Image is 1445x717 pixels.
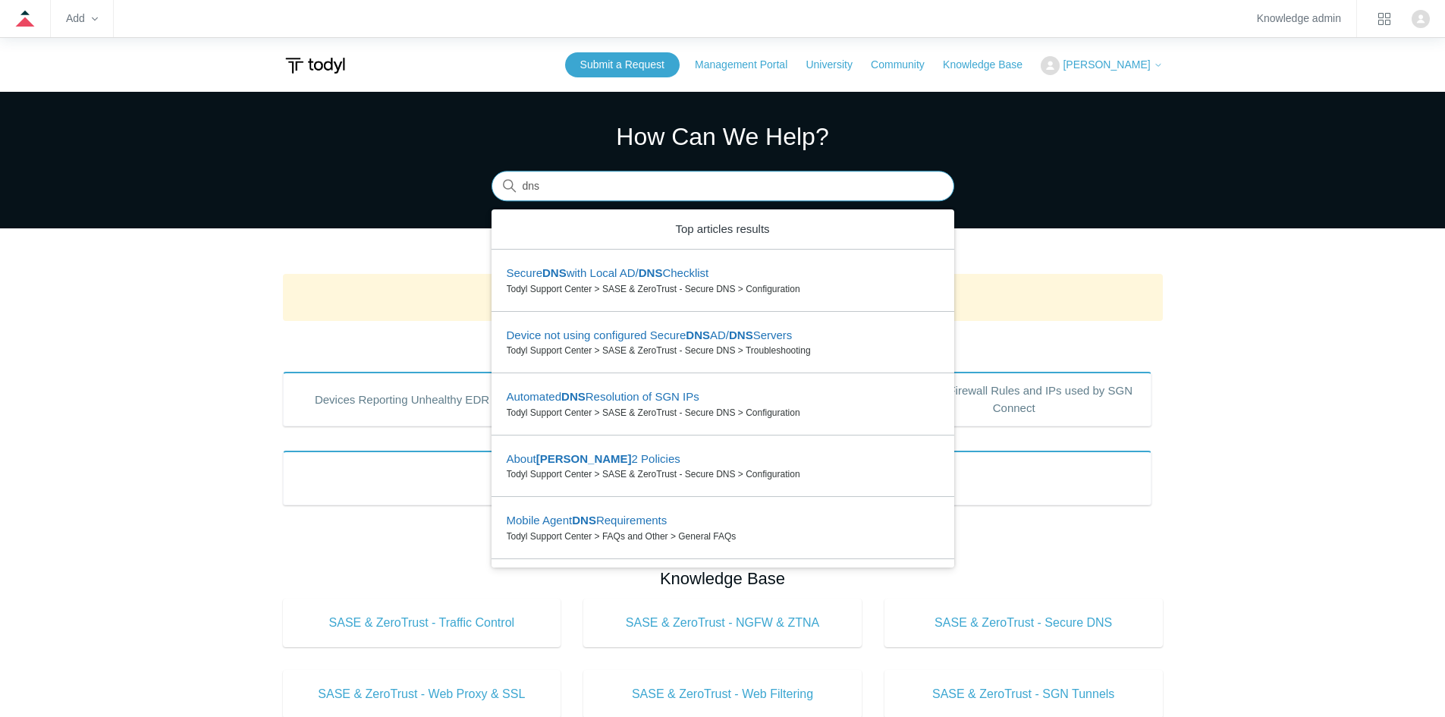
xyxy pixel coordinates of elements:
zd-autocomplete-title-multibrand: Suggested result 1 Secure DNS with Local AD/DNS Checklist [507,266,709,282]
zd-autocomplete-title-multibrand: Suggested result 5 Mobile Agent DNS Requirements [507,514,668,530]
a: Product Updates [283,451,1151,505]
span: SASE & ZeroTrust - Web Filtering [606,685,839,703]
em: DNS [561,390,586,403]
em: DNS [572,514,596,527]
zd-autocomplete-breadcrumbs-multibrand: Todyl Support Center > SASE & ZeroTrust - Secure DNS > Configuration [507,406,939,420]
em: [PERSON_NAME] [536,452,632,465]
zd-hc-trigger: Click your profile icon to open the profile menu [1412,10,1430,28]
a: SASE & ZeroTrust - Traffic Control [283,599,561,647]
a: Outbound Firewall Rules and IPs used by SGN Connect [877,372,1151,426]
h1: How Can We Help? [492,118,954,155]
a: Community [871,57,940,73]
img: Todyl Support Center Help Center home page [283,52,347,80]
zd-autocomplete-title-multibrand: Suggested result 2 Device not using configured Secure DNS AD/DNS Servers [507,329,793,344]
em: DNS [639,266,663,279]
zd-autocomplete-breadcrumbs-multibrand: Todyl Support Center > SASE & ZeroTrust - Secure DNS > Configuration [507,467,939,481]
h2: Knowledge Base [283,566,1163,591]
a: Management Portal [695,57,803,73]
a: Knowledge admin [1257,14,1341,23]
a: SASE & ZeroTrust - Secure DNS [884,599,1163,647]
h2: Popular Articles [283,333,1163,358]
zd-autocomplete-title-multibrand: Suggested result 3 Automated DNS Resolution of SGN IPs [507,390,699,406]
em: DNS [542,266,567,279]
span: SASE & ZeroTrust - Secure DNS [907,614,1140,632]
a: Submit a Request [565,52,680,77]
a: Devices Reporting Unhealthy EDR States [283,372,558,426]
zd-autocomplete-breadcrumbs-multibrand: Todyl Support Center > SASE & ZeroTrust - Secure DNS > Configuration [507,282,939,296]
em: DNS [686,329,710,341]
span: SASE & ZeroTrust - NGFW & ZTNA [606,614,839,632]
button: [PERSON_NAME] [1041,56,1162,75]
zd-autocomplete-breadcrumbs-multibrand: Todyl Support Center > SASE & ZeroTrust - Secure DNS > Troubleshooting [507,344,939,357]
a: SASE & ZeroTrust - NGFW & ZTNA [583,599,862,647]
a: University [806,57,867,73]
zd-hc-trigger: Add [66,14,98,23]
zd-autocomplete-title-multibrand: Suggested result 4 About DNSv2 Policies [507,452,680,468]
span: SASE & ZeroTrust - Web Proxy & SSL [306,685,539,703]
span: SASE & ZeroTrust - Traffic Control [306,614,539,632]
em: DNS [729,329,753,341]
input: Search [492,171,954,202]
span: [PERSON_NAME] [1063,58,1150,71]
a: Knowledge Base [943,57,1038,73]
span: SASE & ZeroTrust - SGN Tunnels [907,685,1140,703]
zd-autocomplete-header: Top articles results [492,209,954,250]
zd-autocomplete-breadcrumbs-multibrand: Todyl Support Center > FAQs and Other > General FAQs [507,530,939,543]
img: user avatar [1412,10,1430,28]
